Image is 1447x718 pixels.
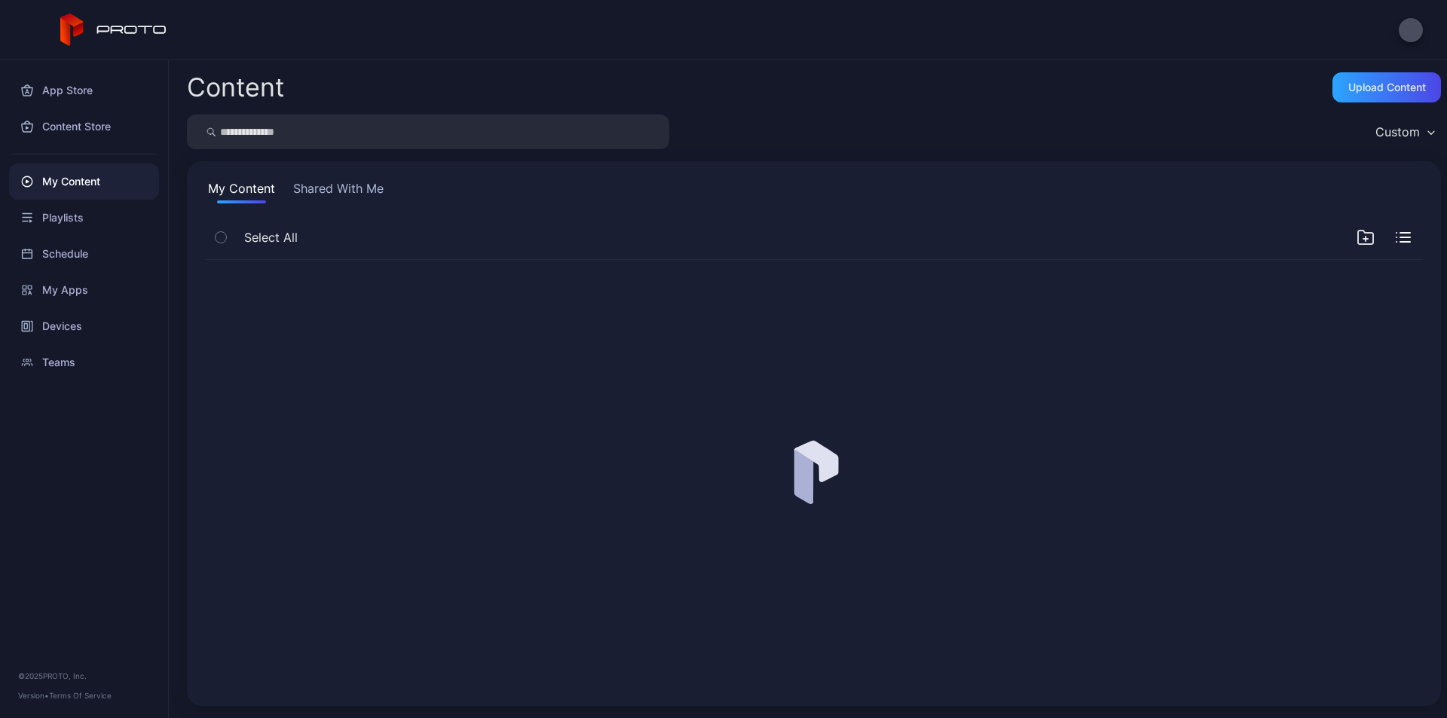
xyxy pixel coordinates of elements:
[205,179,278,203] button: My Content
[18,670,150,682] div: © 2025 PROTO, Inc.
[1332,72,1441,102] button: Upload Content
[9,272,159,308] a: My Apps
[1368,115,1441,149] button: Custom
[18,691,49,700] span: Version •
[187,75,284,100] div: Content
[49,691,112,700] a: Terms Of Service
[9,163,159,200] a: My Content
[244,228,298,246] span: Select All
[9,72,159,108] a: App Store
[1375,124,1420,139] div: Custom
[9,236,159,272] a: Schedule
[9,308,159,344] a: Devices
[1348,81,1426,93] div: Upload Content
[290,179,387,203] button: Shared With Me
[9,344,159,380] a: Teams
[9,108,159,145] a: Content Store
[9,200,159,236] a: Playlists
